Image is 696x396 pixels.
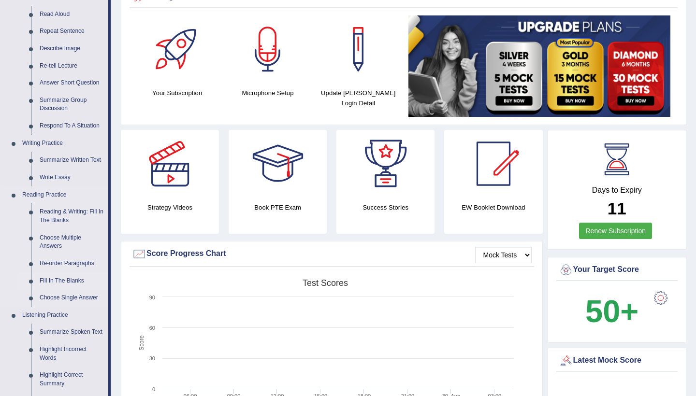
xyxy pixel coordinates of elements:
[149,355,155,361] text: 30
[121,202,219,212] h4: Strategy Videos
[229,202,327,212] h4: Book PTE Exam
[152,386,155,392] text: 0
[35,152,108,169] a: Summarize Written Text
[18,307,108,324] a: Listening Practice
[318,88,399,108] h4: Update [PERSON_NAME] Login Detail
[35,6,108,23] a: Read Aloud
[35,367,108,392] a: Highlight Correct Summary
[227,88,308,98] h4: Microphone Setup
[35,203,108,229] a: Reading & Writing: Fill In The Blanks
[35,40,108,57] a: Describe Image
[608,199,626,218] b: 11
[444,202,542,212] h4: EW Booklet Download
[336,202,435,212] h4: Success Stories
[149,325,155,331] text: 60
[579,223,652,239] a: Renew Subscription
[408,15,670,117] img: small5.jpg
[35,23,108,40] a: Repeat Sentence
[132,247,532,261] div: Score Progress Chart
[138,335,145,351] tspan: Score
[18,135,108,152] a: Writing Practice
[35,289,108,307] a: Choose Single Answer
[303,278,348,288] tspan: Test scores
[149,295,155,300] text: 90
[35,229,108,255] a: Choose Multiple Answers
[35,74,108,92] a: Answer Short Question
[35,255,108,272] a: Re-order Paragraphs
[35,341,108,367] a: Highlight Incorrect Words
[18,186,108,204] a: Reading Practice
[35,57,108,75] a: Re-tell Lecture
[559,186,676,195] h4: Days to Expiry
[559,354,676,368] div: Latest Mock Score
[35,169,108,186] a: Write Essay
[585,294,638,329] b: 50+
[559,263,676,277] div: Your Target Score
[137,88,217,98] h4: Your Subscription
[35,272,108,290] a: Fill In The Blanks
[35,117,108,135] a: Respond To A Situation
[35,92,108,117] a: Summarize Group Discussion
[35,324,108,341] a: Summarize Spoken Text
